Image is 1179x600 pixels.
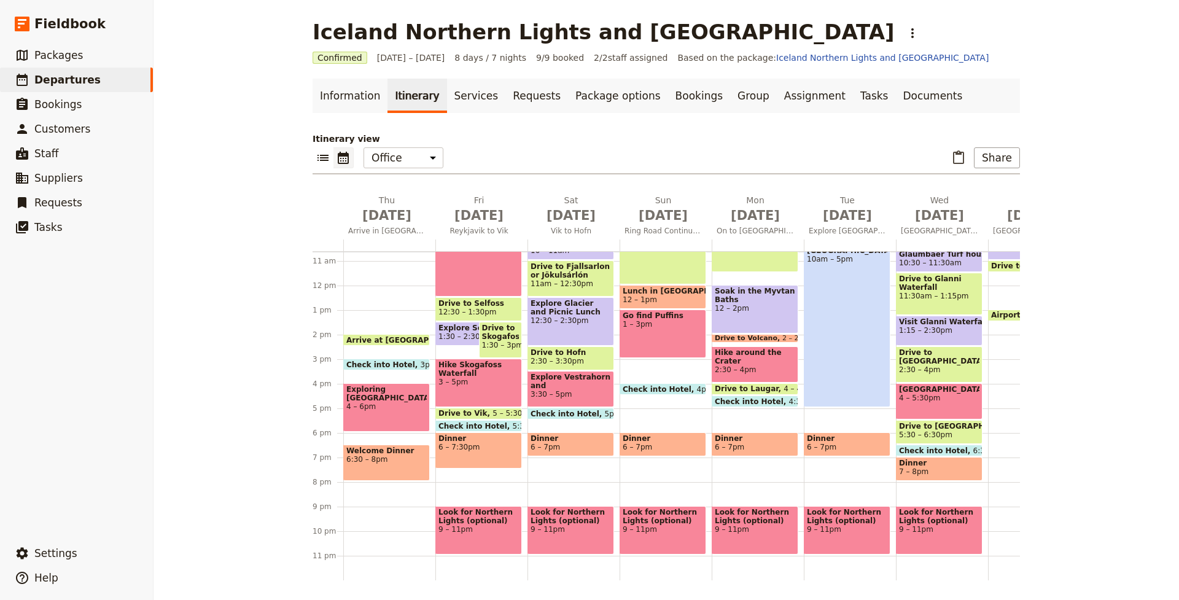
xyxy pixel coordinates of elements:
[531,434,611,443] span: Dinner
[34,49,83,61] span: Packages
[623,311,703,320] span: Go find Puffins
[896,248,982,272] div: Glaumbaer Turf houses10:30 – 11:30am
[804,432,890,456] div: Dinner6 – 7pm
[623,287,703,295] span: Lunch in [GEOGRAPHIC_DATA]
[991,262,1062,270] span: Drive to Airport
[899,292,979,300] span: 11:30am – 1:15pm
[343,445,430,481] div: Welcome Dinner6:30 – 8pm
[343,226,430,236] span: Arrive in [GEOGRAPHIC_DATA]
[899,394,979,402] span: 4 – 5:30pm
[438,443,519,451] span: 6 – 7:30pm
[623,525,703,534] span: 9 – 11pm
[536,52,584,64] span: 9/9 booked
[333,147,354,168] button: Calendar view
[313,305,343,315] div: 1 pm
[313,20,895,44] h1: Iceland Northern Lights and [GEOGRAPHIC_DATA]
[899,326,979,335] span: 1:15 – 2:30pm
[440,206,518,225] span: [DATE]
[807,508,887,525] span: Look for Northern Lights (optional)
[620,383,706,395] div: Check into Hotel4pm
[34,147,59,160] span: Staff
[568,79,667,113] a: Package options
[435,322,509,346] div: Explore Selfoss1:30 – 2:30pm
[899,446,973,454] span: Check into Hotel
[438,332,492,341] span: 1:30 – 2:30pm
[988,310,1075,321] div: Airport Transfers1 – 1:30pm
[623,434,703,443] span: Dinner
[421,360,437,368] span: 3pm
[531,348,611,357] span: Drive to Hofn
[899,431,952,439] span: 5:30 – 6:30pm
[991,311,1067,319] span: Airport Transfers
[809,206,886,225] span: [DATE]
[623,443,652,451] span: 6 – 7pm
[715,397,789,405] span: Check into Hotel
[435,420,522,432] div: Check into Hotel5:30pm
[348,194,426,225] h2: Thu
[896,273,982,315] div: Drive to Glanni Waterfall11:30am – 1:15pm
[438,360,519,378] span: Hike Skogafoss Waterfall
[438,378,519,386] span: 3 – 5pm
[899,365,979,374] span: 2:30 – 4pm
[531,357,584,365] span: 2:30 – 3:30pm
[313,502,343,512] div: 9 pm
[899,250,979,259] span: Glaumbaer Turf houses
[435,226,523,236] span: Reykjavik to Vik
[896,194,988,240] button: Wed [DATE][GEOGRAPHIC_DATA]
[492,409,534,418] span: 5 – 5:30pm
[531,279,611,288] span: 11am – 12:30pm
[527,408,614,419] div: Check into Hotel5pm
[899,467,928,476] span: 7 – 8pm
[527,506,614,555] div: Look for Northern Lights (optional)9 – 11pm
[313,354,343,364] div: 3 pm
[531,390,611,399] span: 3:30 – 5pm
[623,295,657,304] span: 12 – 1pm
[712,395,798,407] div: Check into Hotel4:30pm
[896,420,982,444] div: Drive to [GEOGRAPHIC_DATA]5:30 – 6:30pm
[346,360,421,368] span: Check into Hotel
[438,422,513,430] span: Check into Hotel
[531,373,611,390] span: Explore Vestrahorn and [GEOGRAPHIC_DATA]
[454,52,526,64] span: 8 days / 7 nights
[527,371,614,407] div: Explore Vestrahorn and [GEOGRAPHIC_DATA]3:30 – 5pm
[712,226,799,236] span: On to [GEOGRAPHIC_DATA]
[807,443,836,451] span: 6 – 7pm
[620,194,712,240] button: Sun [DATE]Ring Road Continued
[527,432,614,456] div: Dinner6 – 7pm
[343,194,435,240] button: Thu [DATE]Arrive in [GEOGRAPHIC_DATA]
[313,79,387,113] a: Information
[482,341,519,349] span: 1:30 – 3pm
[313,52,367,64] span: Confirmed
[313,330,343,340] div: 2 pm
[479,322,523,358] div: Drive to Skogafoss1:30 – 3pm
[807,525,887,534] span: 9 – 11pm
[948,147,969,168] button: Paste itinerary item
[435,211,522,297] div: Whale Watching9am – 12:30pm
[605,410,621,418] span: 5pm
[620,226,707,236] span: Ring Road Continued
[482,324,519,341] span: Drive to Skogafoss
[668,79,730,113] a: Bookings
[513,422,541,430] span: 5:30pm
[776,53,989,63] a: Iceland Northern Lights and [GEOGRAPHIC_DATA]
[438,508,519,525] span: Look for Northern Lights (optional)
[435,432,522,469] div: Dinner6 – 7:30pm
[438,434,519,443] span: Dinner
[343,334,430,346] div: Arrive at [GEOGRAPHIC_DATA]
[899,348,979,365] span: Drive to [GEOGRAPHIC_DATA]
[623,508,703,525] span: Look for Northern Lights (optional)
[717,206,794,225] span: [DATE]
[712,383,798,395] div: Drive to Laugar4 – 4:30pm
[34,123,90,135] span: Customers
[899,459,979,467] span: Dinner
[715,287,795,304] span: Soak in the Myvtan Baths
[623,320,703,329] span: 1 – 3pm
[715,348,795,365] span: Hike around the Crater
[440,194,518,225] h2: Fri
[594,52,667,64] span: 2 / 2 staff assigned
[620,506,706,555] div: Look for Northern Lights (optional)9 – 11pm
[34,172,83,184] span: Suppliers
[313,477,343,487] div: 8 pm
[899,422,979,431] span: Drive to [GEOGRAPHIC_DATA]
[34,572,58,584] span: Help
